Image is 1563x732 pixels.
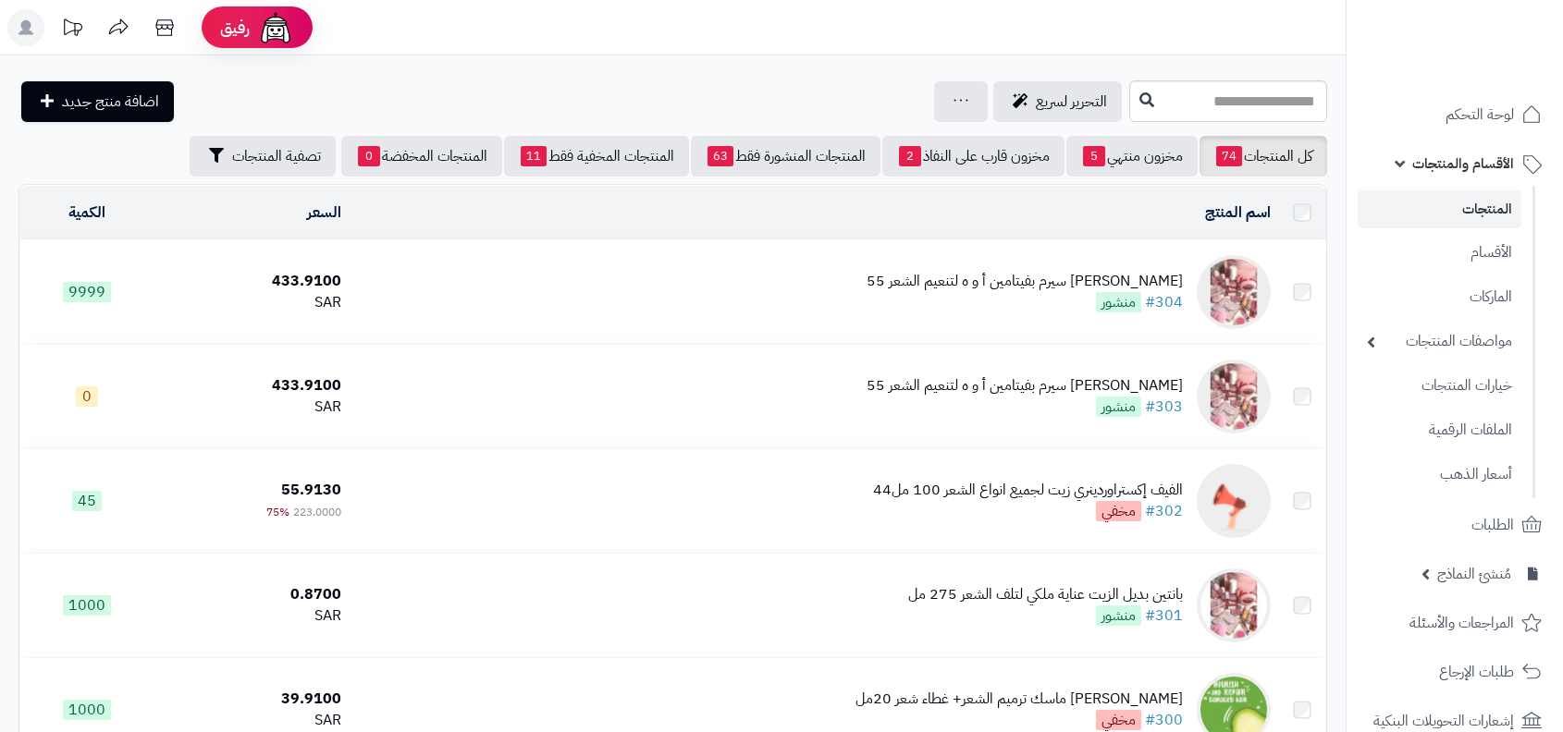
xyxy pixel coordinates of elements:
[1096,710,1141,730] span: مخفي
[1096,292,1141,312] span: منشور
[257,9,294,46] img: ai-face.png
[882,136,1065,177] a: مخزون قارب على النفاذ2
[504,136,689,177] a: المنتجات المخفية فقط11
[68,201,105,224] a: الكمية
[1358,322,1521,361] a: مواصفات المنتجات
[1197,360,1271,433] img: لي ستافورد سيرم بفيتامين أ و ه لتنعيم الشعر 55
[1066,136,1198,177] a: مخزون منتهي5
[1200,136,1327,177] a: كل المنتجات74
[163,292,342,313] div: SAR
[341,136,502,177] a: المنتجات المخفضة0
[163,271,342,292] div: 433.9100
[1145,709,1183,731] a: #300
[1358,366,1521,406] a: خيارات المنتجات
[1145,500,1183,522] a: #302
[232,145,321,167] span: تصفية المنتجات
[1412,151,1514,177] span: الأقسام والمنتجات
[1197,255,1271,329] img: لي ستافورد سيرم بفيتامين أ و ه لتنعيم الشعر 55
[1409,610,1514,636] span: المراجعات والأسئلة
[358,146,380,166] span: 0
[1358,277,1521,317] a: الماركات
[163,584,342,605] div: 0.8700
[163,710,342,731] div: SAR
[1096,605,1141,626] span: منشور
[72,491,102,511] span: 45
[1145,604,1183,627] a: #301
[1083,146,1105,166] span: 5
[1358,650,1552,694] a: طلبات الإرجاع
[307,201,341,224] a: السعر
[1358,503,1552,547] a: الطلبات
[63,282,111,302] span: 9999
[281,479,341,501] span: 55.9130
[266,504,289,520] span: 75%
[855,689,1183,710] div: [PERSON_NAME] ماسك ترميم الشعر+ غطاء شعر 20مل
[993,81,1122,122] a: التحرير لسريع
[867,375,1183,396] div: [PERSON_NAME] سيرم بفيتامين أ و ه لتنعيم الشعر 55
[1358,410,1521,450] a: الملفات الرقمية
[1471,512,1514,538] span: الطلبات
[1096,501,1141,521] span: مخفي
[1358,601,1552,645] a: المراجعات والأسئلة
[691,136,880,177] a: المنتجات المنشورة فقط63
[1036,91,1107,113] span: التحرير لسريع
[76,386,98,407] span: 0
[1446,102,1514,128] span: لوحة التحكم
[1358,190,1521,228] a: المنتجات
[867,271,1183,292] div: [PERSON_NAME] سيرم بفيتامين أ و ه لتنعيم الشعر 55
[1205,201,1271,224] a: اسم المنتج
[1096,396,1141,417] span: منشور
[708,146,733,166] span: 63
[220,17,250,39] span: رفيق
[908,584,1183,605] div: بانتين بديل الزيت عناية ملكي لتلف الشعر 275 مل
[1358,92,1552,137] a: لوحة التحكم
[1197,568,1271,642] img: بانتين بديل الزيت عناية ملكي لتلف الشعر 275 مل
[1145,291,1183,313] a: #304
[163,375,342,396] div: 433.9100
[62,91,159,113] span: اضافة منتج جديد
[163,605,342,627] div: SAR
[21,81,174,122] a: اضافة منتج جديد
[1197,464,1271,538] img: الفيف إكستراوردينري زيت لجميع انواع الشعر 100 مل44
[1439,659,1514,685] span: طلبات الإرجاع
[1358,233,1521,273] a: الأقسام
[1216,146,1242,166] span: 74
[63,700,111,720] span: 1000
[1437,561,1511,587] span: مُنشئ النماذج
[190,136,336,177] button: تصفية المنتجات
[49,9,95,51] a: تحديثات المنصة
[163,689,342,710] div: 39.9100
[1145,396,1183,418] a: #303
[1358,455,1521,494] a: أسعار الذهب
[899,146,921,166] span: 2
[163,396,342,418] div: SAR
[1437,50,1545,89] img: logo-2.png
[521,146,547,166] span: 11
[873,480,1183,501] div: الفيف إكستراوردينري زيت لجميع انواع الشعر 100 مل44
[293,504,341,520] span: 223.0000
[63,595,111,616] span: 1000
